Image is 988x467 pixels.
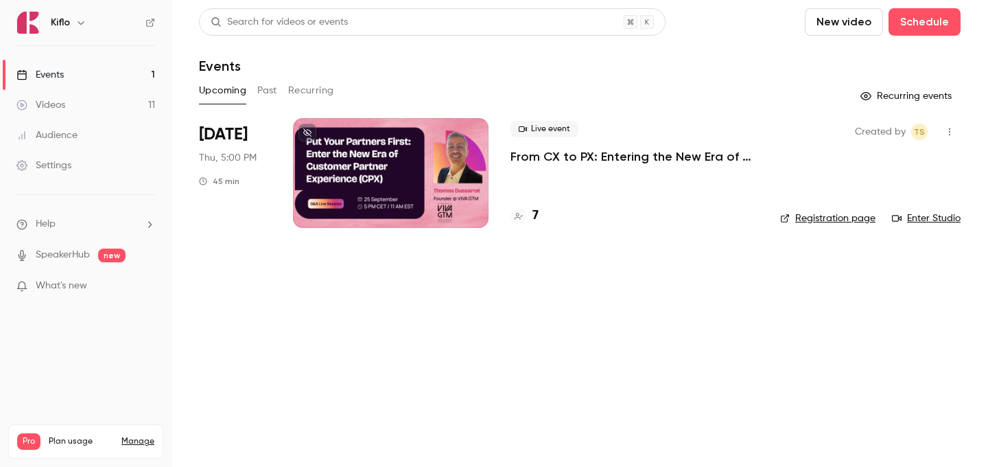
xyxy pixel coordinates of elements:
[16,128,78,142] div: Audience
[532,207,539,225] h4: 7
[36,217,56,231] span: Help
[780,212,875,225] a: Registration page
[199,151,257,165] span: Thu, 5:00 PM
[889,8,961,36] button: Schedule
[16,68,64,82] div: Events
[17,433,40,450] span: Pro
[510,121,578,137] span: Live event
[211,15,348,30] div: Search for videos or events
[911,124,928,140] span: Tomica Stojanovikj
[36,279,87,293] span: What's new
[892,212,961,225] a: Enter Studio
[854,85,961,107] button: Recurring events
[288,80,334,102] button: Recurring
[16,159,71,172] div: Settings
[199,118,271,228] div: Sep 25 Thu, 5:00 PM (Europe/Rome)
[510,148,758,165] a: From CX to PX: Entering the New Era of Partner Experience
[257,80,277,102] button: Past
[49,436,113,447] span: Plan usage
[17,12,39,34] img: Kiflo
[16,98,65,112] div: Videos
[51,16,70,30] h6: Kiflo
[855,124,906,140] span: Created by
[510,207,539,225] a: 7
[199,176,239,187] div: 45 min
[36,248,90,262] a: SpeakerHub
[121,436,154,447] a: Manage
[199,80,246,102] button: Upcoming
[16,217,155,231] li: help-dropdown-opener
[139,280,155,293] iframe: Noticeable Trigger
[199,124,248,146] span: [DATE]
[805,8,883,36] button: New video
[98,249,126,262] span: new
[914,124,925,140] span: TS
[199,58,241,74] h1: Events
